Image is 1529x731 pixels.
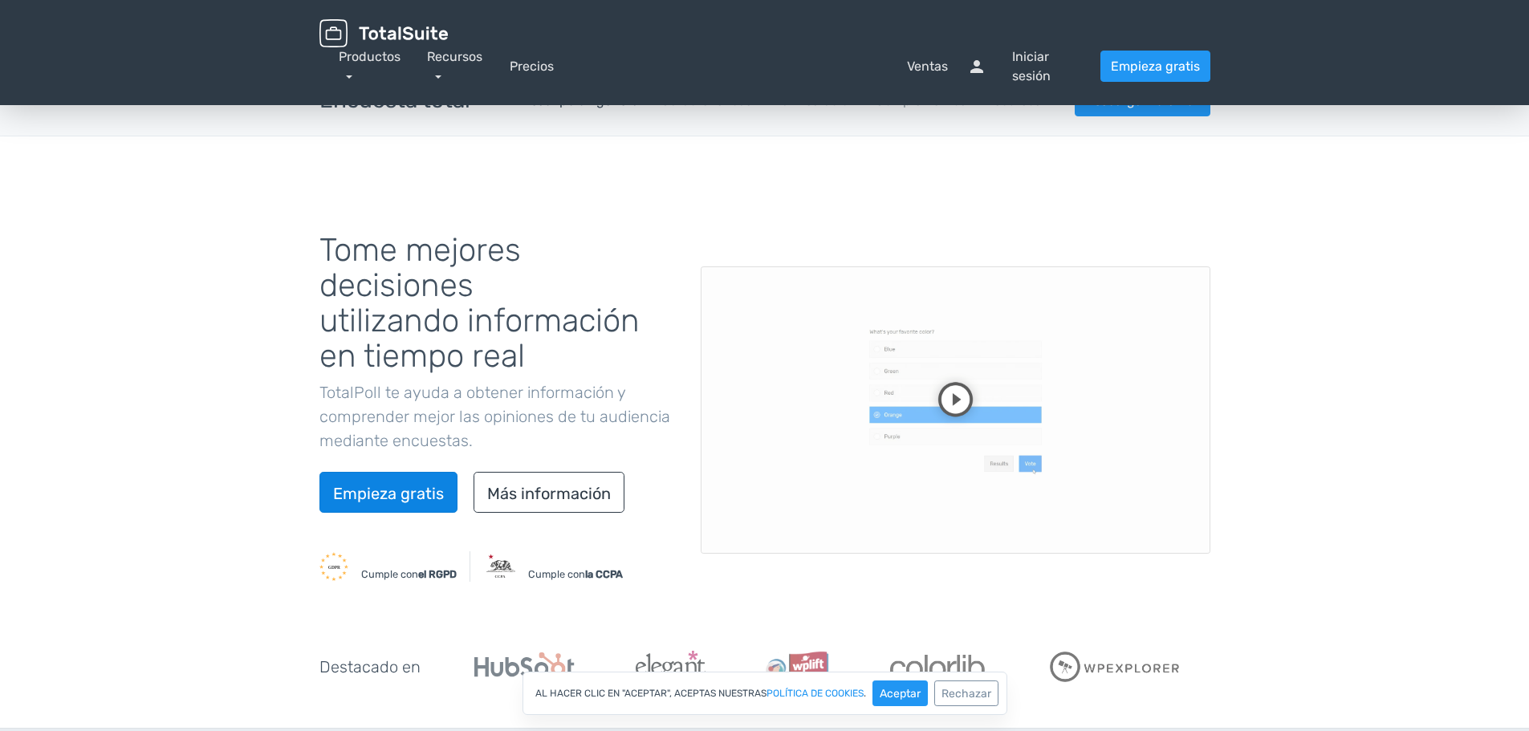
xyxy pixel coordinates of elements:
[427,49,482,64] font: Recursos
[771,93,856,108] font: Manifestación
[486,552,515,581] img: Ley de Privacidad del Consumidor de California (CCPA)
[339,49,401,83] a: Productos
[872,680,928,706] button: Aceptar
[418,568,457,580] font: el RGPD
[864,688,866,699] font: .
[554,57,948,76] a: pregunta_respuestaVentas
[319,472,457,513] a: Empieza gratis
[876,93,966,108] font: Complementos
[661,93,752,108] font: Características
[522,93,642,108] font: Descripción general
[487,484,611,503] font: Más información
[528,568,585,580] font: Cumple con
[474,472,624,513] a: Más información
[1050,652,1180,682] img: Explorador de WPE
[319,19,448,47] img: TotalSuite para WordPress
[427,49,482,83] a: Recursos
[767,688,864,699] font: política de cookies
[319,552,348,581] img: RGPD
[880,687,921,701] font: Aceptar
[319,231,521,304] font: Tome mejores decisiones
[986,93,1055,108] a: Recursos
[967,57,1006,76] font: persona
[890,655,990,679] img: Colorlib
[636,651,706,683] img: Temas elegantes
[361,568,418,580] font: Cumple con
[986,93,1041,108] font: Recursos
[767,688,864,698] a: política de cookies
[319,383,670,450] font: TotalPoll te ayuda a obtener información y comprender mejor las opiniones de tu audiencia mediant...
[585,568,623,580] font: la CCPA
[967,47,1080,86] a: personaIniciar sesión
[319,657,421,676] font: Destacado en
[510,59,554,74] font: Precios
[554,57,901,76] font: pregunta_respuesta
[907,59,948,74] font: Ventas
[941,687,991,701] font: Rechazar
[934,680,998,706] button: Rechazar
[510,57,554,76] a: Precios
[1111,59,1200,74] font: Empieza gratis
[474,652,575,681] img: Hubspot
[535,688,767,699] font: Al hacer clic en "Aceptar", aceptas nuestras
[319,302,640,375] font: utilizando información en tiempo real
[1012,49,1051,83] font: Iniciar sesión
[1100,51,1210,82] a: Empieza gratis
[339,49,401,64] font: Productos
[766,651,829,683] img: WPLif
[333,484,444,503] font: Empieza gratis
